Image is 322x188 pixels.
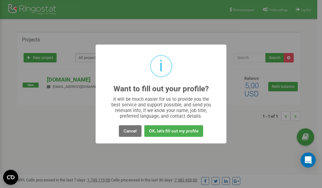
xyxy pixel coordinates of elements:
div: Open Intercom Messenger [301,153,316,168]
button: Open CMP widget [3,170,18,185]
div: It will be much easier for us to provide you the best service and support possible, and send you ... [108,96,214,119]
div: i [159,56,163,76]
button: OK, let's fill out my profile [144,125,203,137]
h2: Want to fill out your profile? [114,85,209,93]
button: Cancel [119,125,142,137]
